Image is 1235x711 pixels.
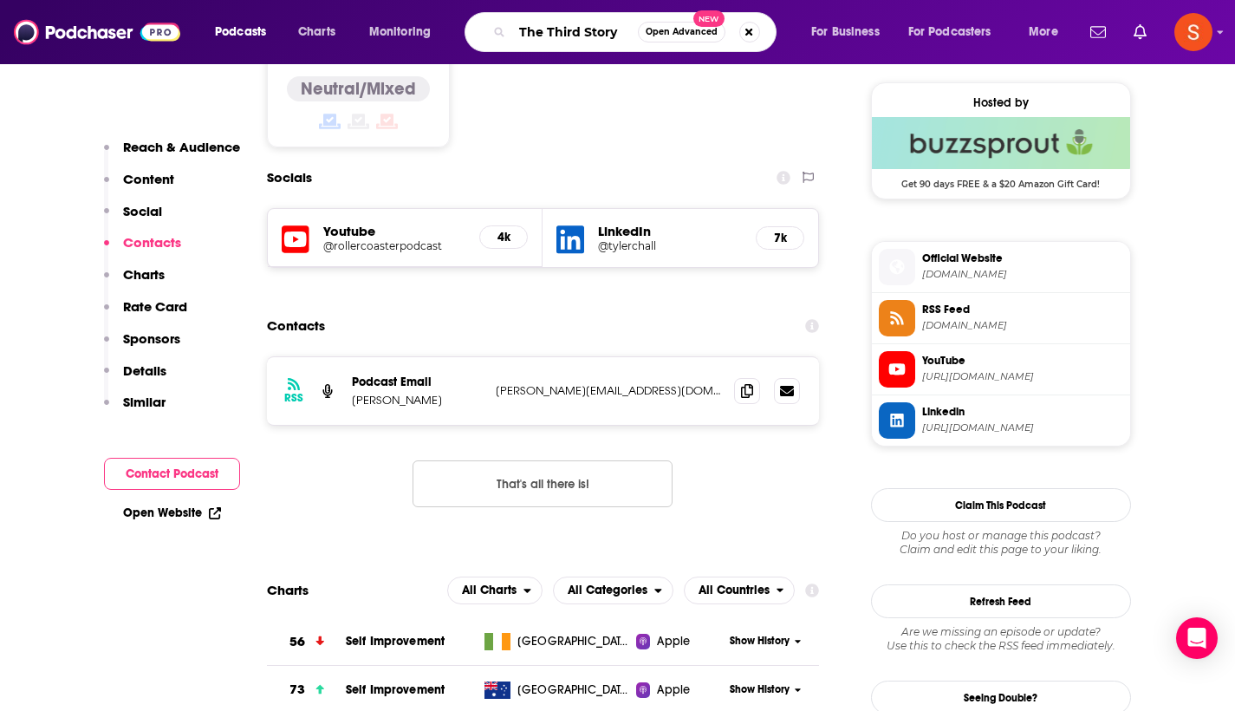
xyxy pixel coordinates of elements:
button: open menu [897,18,1017,46]
span: Logged in as sadie76317 [1174,13,1212,51]
button: open menu [1017,18,1080,46]
h2: Categories [553,577,673,604]
button: Rate Card [104,298,187,330]
a: @rollercoasterpodcast [323,239,466,252]
span: For Business [811,20,880,44]
a: Self Improvement [346,682,445,697]
p: Contacts [123,234,181,251]
span: Open Advanced [646,28,718,36]
span: feeds.buzzsprout.com [922,319,1123,332]
button: open menu [684,577,796,604]
img: Podchaser - Follow, Share and Rate Podcasts [14,16,180,49]
p: Details [123,362,166,379]
div: Hosted by [872,95,1130,110]
a: Self Improvement [346,634,445,649]
h3: RSS [284,391,303,405]
h5: Youtube [323,223,466,239]
a: Buzzsprout Deal: Get 90 days FREE & a $20 Amazon Gift Card! [872,117,1130,188]
button: Claim This Podcast [871,488,1131,522]
button: Contact Podcast [104,458,240,490]
button: Similar [104,394,166,426]
a: Apple [636,633,724,650]
button: Details [104,362,166,395]
a: 56 [267,618,346,666]
h4: Neutral/Mixed [301,78,416,100]
p: Reach & Audience [123,139,240,155]
button: Charts [104,266,165,298]
a: YouTube[URL][DOMAIN_NAME] [879,351,1123,388]
span: Apple [657,633,690,650]
span: Podcasts [215,20,266,44]
span: https://www.youtube.com/@rollercoasterpodcast [922,370,1123,383]
input: Search podcasts, credits, & more... [512,18,638,46]
span: Official Website [922,251,1123,266]
span: Ireland [517,633,630,650]
h2: Contacts [267,310,325,342]
span: Linkedin [922,404,1123,420]
div: Search podcasts, credits, & more... [481,12,793,52]
a: [GEOGRAPHIC_DATA] [478,682,636,699]
p: [PERSON_NAME] [352,393,482,408]
span: https://www.linkedin.com/in/tylerchall [922,421,1123,434]
span: buzzsprout.com [922,268,1123,281]
button: Open AdvancedNew [638,22,725,42]
button: Social [104,203,162,235]
a: Show notifications dropdown [1127,17,1154,47]
a: Open Website [123,506,221,520]
p: Social [123,203,162,219]
button: open menu [357,18,453,46]
h5: 7k [770,231,790,245]
p: Rate Card [123,298,187,315]
span: Australia [517,682,630,699]
h2: Platforms [447,577,543,604]
div: Are we missing an episode or update? Use this to check the RSS feed immediately. [871,625,1131,653]
button: Show profile menu [1174,13,1212,51]
button: Content [104,171,174,203]
button: Reach & Audience [104,139,240,171]
button: open menu [553,577,673,604]
h2: Countries [684,577,796,604]
h3: 56 [289,632,305,652]
button: open menu [447,577,543,604]
button: Nothing here. [413,460,673,507]
a: Apple [636,682,724,699]
span: YouTube [922,353,1123,369]
button: Refresh Feed [871,584,1131,618]
span: For Podcasters [908,20,991,44]
a: @tylerchall [598,239,742,252]
span: Get 90 days FREE & a $20 Amazon Gift Card! [872,169,1130,190]
div: Claim and edit this page to your liking. [871,529,1131,557]
p: Similar [123,394,166,410]
div: Open Intercom Messenger [1176,617,1218,659]
p: Sponsors [123,330,180,347]
span: Show History [730,682,790,697]
a: Charts [287,18,346,46]
button: Show History [724,634,807,649]
span: Show History [730,634,790,649]
span: All Charts [462,584,517,597]
span: Charts [298,20,335,44]
h3: 73 [289,680,305,700]
span: New [693,10,725,27]
span: Apple [657,682,690,699]
span: More [1029,20,1058,44]
img: Buzzsprout Deal: Get 90 days FREE & a $20 Amazon Gift Card! [872,117,1130,169]
h2: Charts [267,582,309,598]
a: Official Website[DOMAIN_NAME] [879,249,1123,285]
span: Do you host or manage this podcast? [871,529,1131,543]
button: open menu [799,18,901,46]
button: Contacts [104,234,181,266]
button: Show History [724,682,807,697]
button: open menu [203,18,289,46]
img: User Profile [1174,13,1212,51]
a: RSS Feed[DOMAIN_NAME] [879,300,1123,336]
h5: 4k [494,230,513,245]
button: Sponsors [104,330,180,362]
span: RSS Feed [922,302,1123,317]
p: Charts [123,266,165,283]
